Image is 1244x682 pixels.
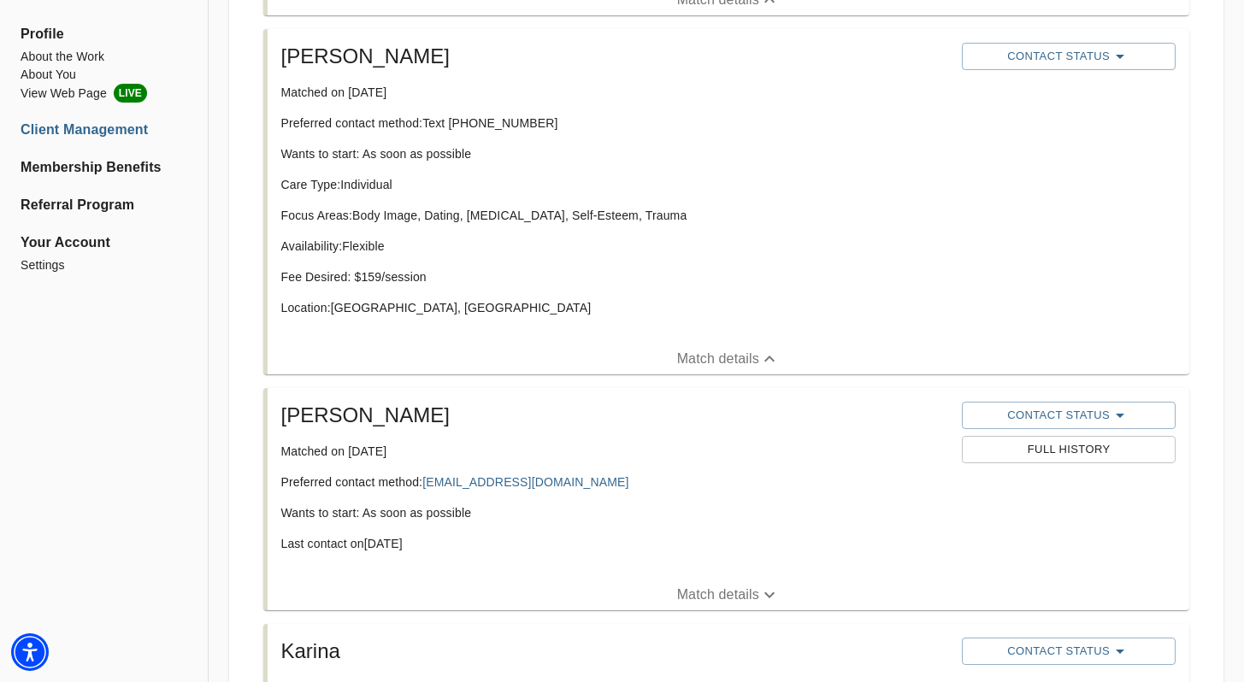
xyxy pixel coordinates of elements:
[281,115,949,132] p: Preferred contact method: Text [PHONE_NUMBER]
[281,238,949,255] p: Availability: Flexible
[21,48,187,66] a: About the Work
[21,256,187,274] a: Settings
[21,24,187,44] span: Profile
[281,473,949,491] p: Preferred contact method:
[281,176,949,193] p: Care Type: Individual
[970,46,1167,67] span: Contact Status
[281,504,949,521] p: Wants to start: As soon as possible
[281,43,949,70] h5: [PERSON_NAME]
[21,120,187,140] a: Client Management
[970,641,1167,661] span: Contact Status
[114,84,147,103] span: LIVE
[281,535,949,552] p: Last contact on [DATE]
[21,84,187,103] a: View Web PageLIVE
[281,84,949,101] p: Matched on [DATE]
[970,440,1167,460] span: Full History
[268,344,1189,374] button: Match details
[281,268,949,285] p: Fee Desired: $ 159 /session
[281,443,949,460] p: Matched on [DATE]
[21,84,187,103] li: View Web Page
[21,232,187,253] span: Your Account
[962,43,1176,70] button: Contact Status
[21,157,187,178] a: Membership Benefits
[970,405,1167,426] span: Contact Status
[281,299,949,316] p: Location: [GEOGRAPHIC_DATA], [GEOGRAPHIC_DATA]
[962,402,1176,429] button: Contact Status
[21,66,187,84] a: About You
[677,349,759,369] p: Match details
[21,195,187,215] a: Referral Program
[677,585,759,605] p: Match details
[962,638,1176,665] button: Contact Status
[281,638,949,665] h5: Karina
[281,402,949,429] h5: [PERSON_NAME]
[268,579,1189,610] button: Match details
[962,436,1176,463] button: Full History
[281,145,949,162] p: Wants to start: As soon as possible
[422,475,628,489] a: [EMAIL_ADDRESS][DOMAIN_NAME]
[11,633,49,671] div: Accessibility Menu
[281,207,949,224] p: Focus Areas: Body Image, Dating, [MEDICAL_DATA], Self-Esteem, Trauma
